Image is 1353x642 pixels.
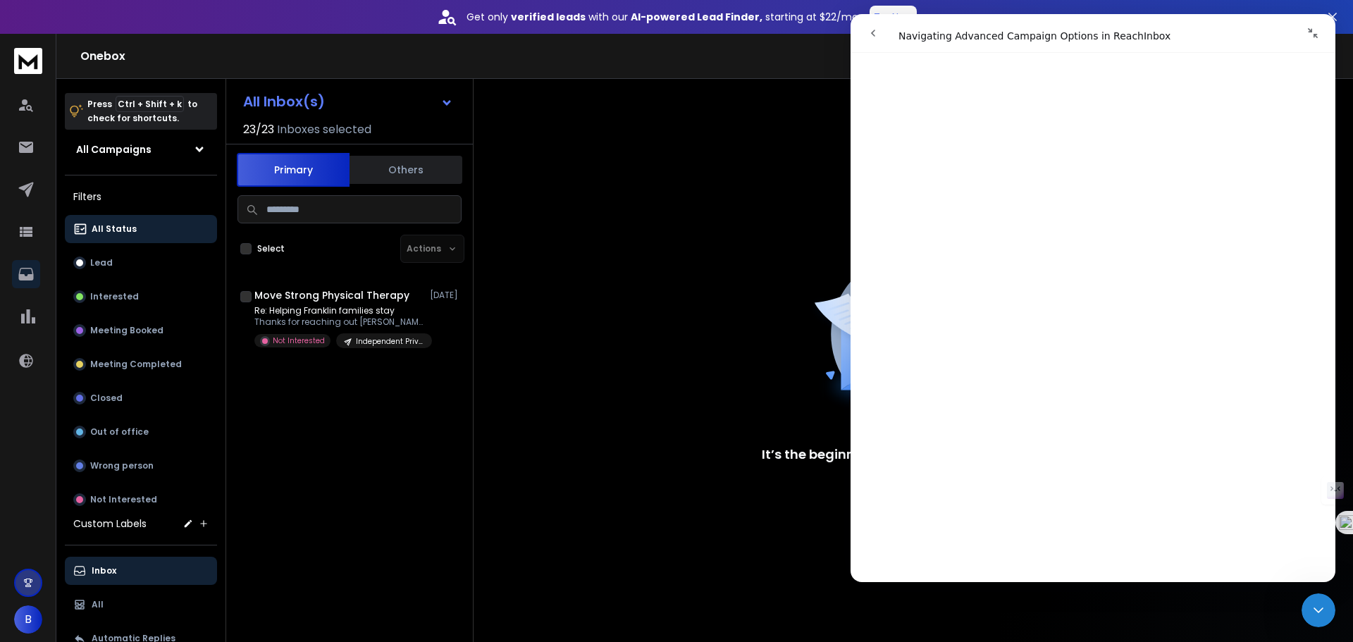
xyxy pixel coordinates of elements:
[65,187,217,206] h3: Filters
[92,599,104,610] p: All
[90,494,157,505] p: Not Interested
[90,325,163,336] p: Meeting Booked
[116,96,184,112] span: Ctrl + Shift + k
[273,335,325,346] p: Not Interested
[356,336,424,347] p: Independent Private Pay OT and PT
[65,557,217,585] button: Inbox
[254,316,424,328] p: Thanks for reaching out [PERSON_NAME]!
[65,249,217,277] button: Lead
[90,291,139,302] p: Interested
[65,215,217,243] button: All Status
[14,48,42,74] img: logo
[851,14,1335,582] iframe: To enrich screen reader interactions, please activate Accessibility in Grammarly extension settings
[90,393,123,404] p: Closed
[65,486,217,514] button: Not Interested
[65,384,217,412] button: Closed
[92,565,116,576] p: Inbox
[257,243,285,254] label: Select
[1302,593,1335,627] iframe: Intercom live chat
[65,452,217,480] button: Wrong person
[65,135,217,163] button: All Campaigns
[80,48,989,65] h1: Onebox
[87,97,197,125] p: Press to check for shortcuts.
[14,605,42,634] button: B
[874,10,913,24] p: Try Now
[243,94,325,109] h1: All Inbox(s)
[65,591,217,619] button: All
[430,290,462,301] p: [DATE]
[65,350,217,378] button: Meeting Completed
[350,154,462,185] button: Others
[237,153,350,187] button: Primary
[76,142,152,156] h1: All Campaigns
[90,426,149,438] p: Out of office
[65,283,217,311] button: Interested
[73,517,147,531] h3: Custom Labels
[254,288,409,302] h1: Move Strong Physical Therapy
[762,445,1065,464] p: It’s the beginning of a legendary conversation
[92,223,137,235] p: All Status
[254,305,424,316] p: Re: Helping Franklin families stay
[232,87,464,116] button: All Inbox(s)
[65,316,217,345] button: Meeting Booked
[90,359,182,370] p: Meeting Completed
[870,6,917,28] button: Try Now
[243,121,274,138] span: 23 / 23
[511,10,586,24] strong: verified leads
[65,418,217,446] button: Out of office
[90,460,154,471] p: Wrong person
[631,10,762,24] strong: AI-powered Lead Finder,
[277,121,371,138] h3: Inboxes selected
[90,257,113,268] p: Lead
[467,10,858,24] p: Get only with our starting at $22/mo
